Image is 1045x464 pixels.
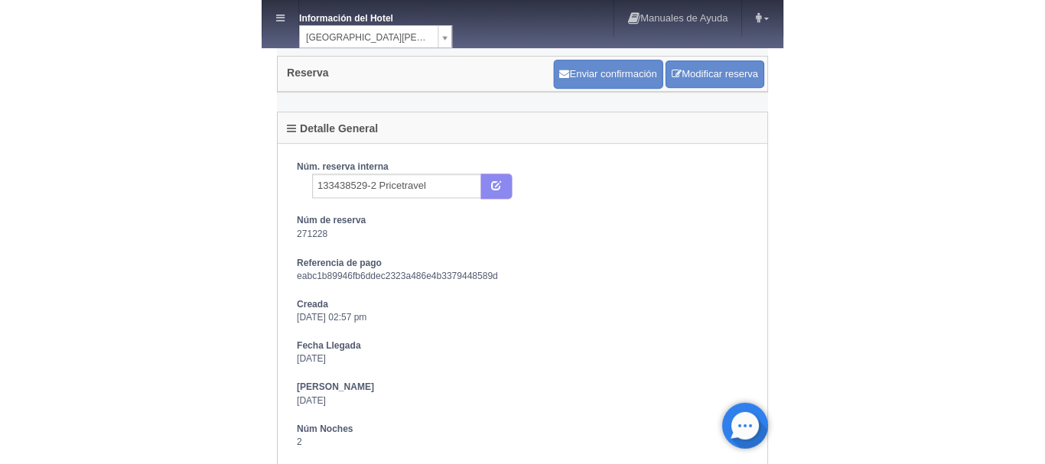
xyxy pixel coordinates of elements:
[37,8,160,25] dt: Información del Hotel
[44,26,170,49] span: [GEOGRAPHIC_DATA][PERSON_NAME]
[37,25,190,48] a: [GEOGRAPHIC_DATA][PERSON_NAME]
[35,422,486,435] dt: Núm Noches
[35,352,486,365] dd: [DATE]
[35,380,486,393] dt: [PERSON_NAME]
[35,339,486,352] dt: Fecha Llegada
[35,227,486,240] dd: 271228
[291,60,401,89] button: Enviar confirmación
[35,269,486,282] dd: eabc1b89946fb6ddec2323a486e4b3379448589d
[25,123,116,135] h4: Detalle General
[35,435,486,448] dd: 2
[403,60,502,89] a: Modificar reserva
[35,310,486,323] dd: [DATE] 02:57 pm
[35,297,486,310] dt: Creada
[25,67,67,79] h4: Reserva
[35,214,486,227] dt: Núm de reserva
[35,256,486,269] dt: Referencia de pago
[35,394,486,407] dd: [DATE]
[35,161,486,174] dt: Núm. reserva interna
